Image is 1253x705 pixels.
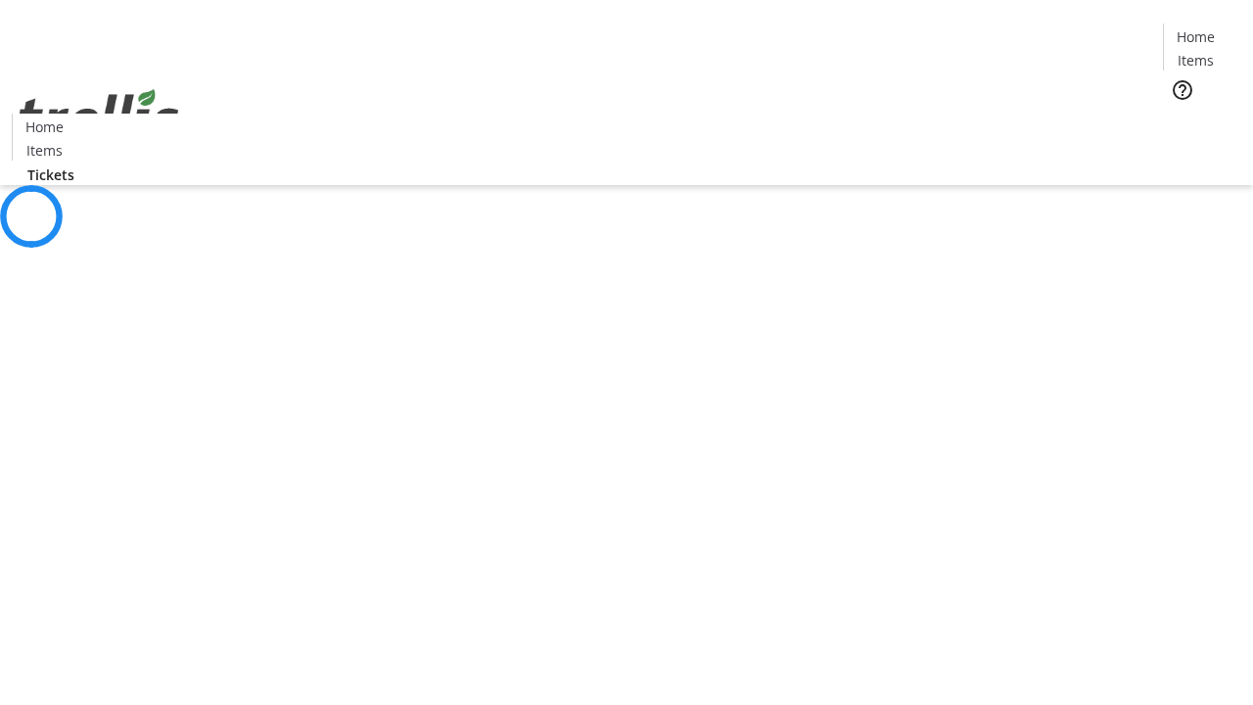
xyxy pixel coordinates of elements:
a: Tickets [1163,114,1241,134]
span: Items [26,140,63,161]
span: Items [1178,50,1214,70]
a: Items [1164,50,1227,70]
button: Help [1163,70,1202,110]
a: Home [13,117,75,137]
span: Home [1177,26,1215,47]
span: Tickets [27,164,74,185]
span: Home [25,117,64,137]
a: Items [13,140,75,161]
span: Tickets [1179,114,1226,134]
a: Tickets [12,164,90,185]
a: Home [1164,26,1227,47]
img: Orient E2E Organization m8b8QOTwRL's Logo [12,68,186,165]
